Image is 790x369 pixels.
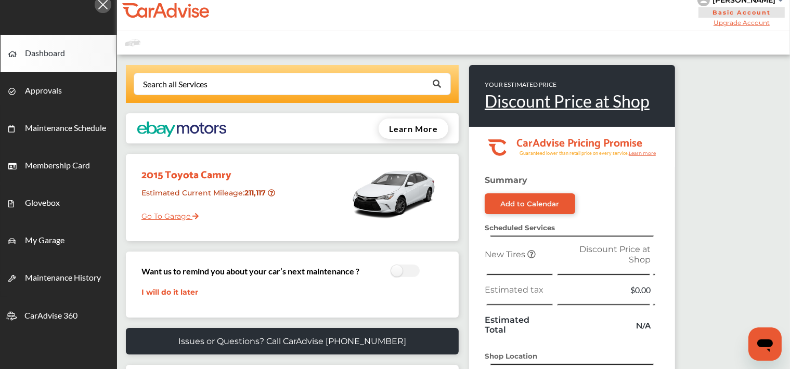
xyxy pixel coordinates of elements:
span: Glovebox [25,197,60,211]
span: Membership Card [25,160,90,174]
span: Basic Account [698,7,785,18]
a: Dashboard [1,35,116,72]
span: Maintenance Schedule [25,123,106,136]
strong: Summary [485,175,527,185]
div: Estimated Current Mileage : [134,184,286,210]
span: Discount Price at Shop [579,244,651,265]
a: Go To Garage [134,204,199,223]
a: I will do it later [141,287,198,297]
td: Estimated tax [482,282,555,297]
span: Approvals [25,85,62,99]
tspan: CarAdvise Pricing Promise [516,135,642,152]
a: Maintenance History [1,259,116,297]
img: mobile_9889_st0640_046.jpg [349,159,438,227]
span: Dashboard [25,48,65,61]
a: Add to Calendar [485,193,575,214]
a: Maintenance Schedule [1,110,116,147]
div: 2015 Toyota Camry [134,159,286,184]
strong: 211,117 [244,188,268,197]
strong: Shop Location [485,352,537,360]
iframe: Button to launch messaging window [748,327,782,361]
a: Issues or Questions? Call CarAdvise [PHONE_NUMBER] [126,328,459,354]
a: Glovebox [1,184,116,222]
span: My Garage [25,235,64,248]
a: Discount Price at Shop [485,91,650,111]
a: Approvals [1,72,116,110]
tspan: Guaranteed lower than retail price on every service. [520,150,629,156]
span: Maintenance History [25,272,101,286]
a: Membership Card [1,147,116,184]
div: Search all Services [143,80,208,88]
a: My Garage [1,222,116,259]
p: YOUR ESTIMATED PRICE [485,81,650,88]
h3: Want us to remind you about your car’s next maintenance ? [141,266,359,276]
span: New Tires [485,249,527,259]
strong: Scheduled Services [485,223,555,232]
div: Add to Calendar [501,200,560,208]
span: CarAdvise 360 [24,310,77,324]
span: Learn More [389,124,438,134]
p: Issues or Questions? Call CarAdvise [PHONE_NUMBER] [178,336,406,346]
span: Upgrade Account [697,19,786,27]
td: N/A [555,312,653,337]
tspan: Learn more [629,150,656,156]
td: $0.00 [555,282,653,297]
td: Estimated Total [482,312,555,337]
img: placeholder_car.fcab19be.svg [125,36,140,49]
